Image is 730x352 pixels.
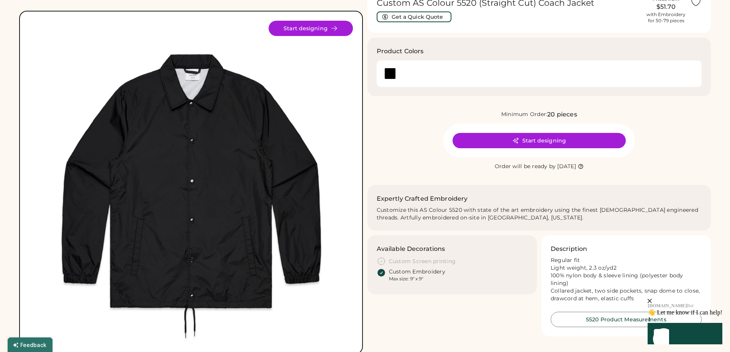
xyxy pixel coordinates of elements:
button: Get a Quick Quote [377,11,451,22]
h3: Product Colors [377,47,424,56]
div: [DATE] [557,163,576,170]
h3: Description [551,244,587,254]
div: Order will be ready by [495,163,556,170]
div: Customize this AS Colour 5520 with state of the art embroidery using the finest [DEMOGRAPHIC_DATA... [377,206,702,222]
h2: Expertly Crafted Embroidery [377,194,468,203]
div: $51.70 [646,2,686,11]
div: Max size: 9" x 9" [389,276,423,282]
div: 5520 Style Image [29,21,353,344]
div: with Embroidery for 50-79 pieces [646,11,686,24]
button: 5520 Product Measurements [551,312,702,327]
iframe: Front Chat [602,254,728,350]
h3: Available Decorations [377,244,445,254]
img: AS Colour 5520 Product Image [29,21,353,344]
button: Start designing [453,133,626,148]
div: Custom Embroidery [389,268,445,276]
div: Regular fit Light weight, 2.3 oz/yd2 100% nylon body & sleeve lining (polyester body lining) Coll... [551,257,702,302]
div: 20 pieces [547,110,577,119]
div: Minimum Order: [501,111,548,118]
button: Start designing [269,21,353,36]
div: Custom Screen printing [389,258,456,265]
